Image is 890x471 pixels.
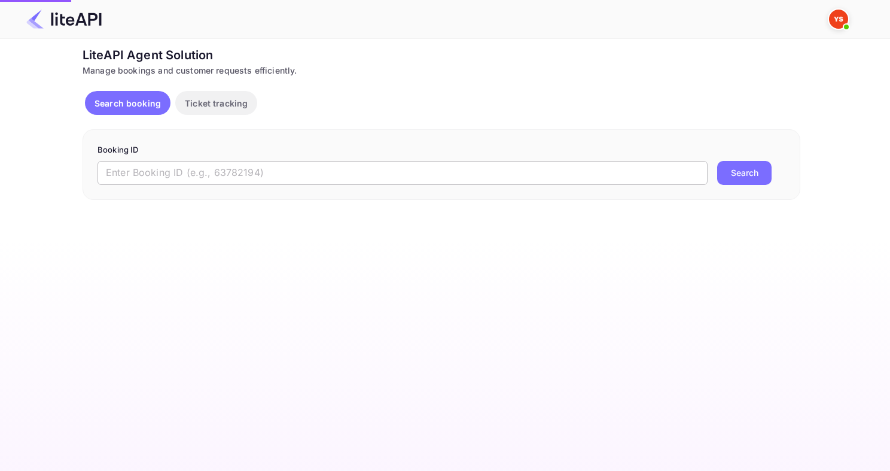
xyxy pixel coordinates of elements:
[829,10,848,29] img: Yandex Support
[717,161,772,185] button: Search
[95,97,161,110] p: Search booking
[97,161,708,185] input: Enter Booking ID (e.g., 63782194)
[83,46,800,64] div: LiteAPI Agent Solution
[83,64,800,77] div: Manage bookings and customer requests efficiently.
[26,10,102,29] img: LiteAPI Logo
[97,144,785,156] p: Booking ID
[185,97,248,110] p: Ticket tracking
